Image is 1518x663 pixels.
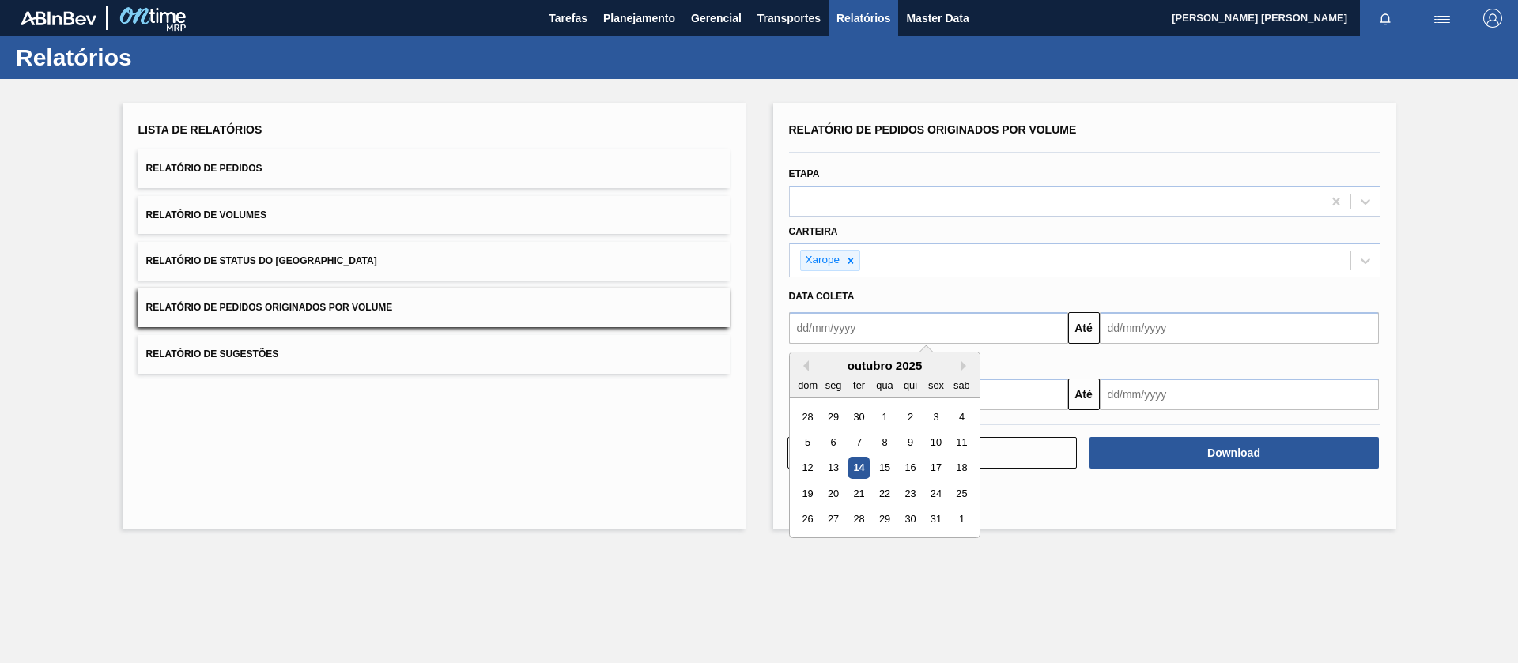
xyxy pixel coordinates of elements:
div: seg [822,375,844,396]
div: Choose terça-feira, 7 de outubro de 2025 [848,431,869,453]
div: Choose terça-feira, 21 de outubro de 2025 [848,483,869,504]
div: Choose quinta-feira, 9 de outubro de 2025 [899,431,920,453]
div: Choose quarta-feira, 8 de outubro de 2025 [874,431,895,453]
button: Previous Month [798,360,809,371]
button: Até [1068,379,1100,410]
img: TNhmsLtSVTkK8tSr43FrP2fwEKptu5GPRR3wAAAABJRU5ErkJggg== [21,11,96,25]
button: Relatório de Status do [GEOGRAPHIC_DATA] [138,242,730,281]
div: Choose domingo, 28 de setembro de 2025 [797,406,818,428]
label: Carteira [789,226,838,237]
span: Relatório de Pedidos Originados por Volume [789,123,1077,136]
div: ter [848,375,869,396]
div: qui [899,375,920,396]
img: Logout [1483,9,1502,28]
div: dom [797,375,818,396]
div: Choose sábado, 4 de outubro de 2025 [950,406,972,428]
span: Relatório de Pedidos Originados por Volume [146,302,393,313]
div: Choose quinta-feira, 16 de outubro de 2025 [899,458,920,479]
div: Choose terça-feira, 30 de setembro de 2025 [848,406,869,428]
div: Choose quarta-feira, 29 de outubro de 2025 [874,509,895,530]
span: Lista de Relatórios [138,123,262,136]
div: Choose sexta-feira, 10 de outubro de 2025 [925,431,946,453]
div: Choose sexta-feira, 17 de outubro de 2025 [925,458,946,479]
button: Relatório de Volumes [138,196,730,235]
input: dd/mm/yyyy [1100,312,1379,344]
div: outubro 2025 [790,359,980,372]
div: Choose sexta-feira, 3 de outubro de 2025 [925,406,946,428]
div: Choose quinta-feira, 2 de outubro de 2025 [899,406,920,428]
button: Notificações [1360,7,1410,29]
div: Choose quarta-feira, 1 de outubro de 2025 [874,406,895,428]
span: Master Data [906,9,969,28]
div: Choose segunda-feira, 6 de outubro de 2025 [822,431,844,453]
div: Choose domingo, 26 de outubro de 2025 [797,509,818,530]
span: Data coleta [789,291,855,302]
button: Limpar [787,437,1077,469]
div: Choose sábado, 11 de outubro de 2025 [950,431,972,453]
div: sex [925,375,946,396]
input: dd/mm/yyyy [1100,379,1379,410]
div: month 2025-10 [795,404,974,532]
div: Choose quinta-feira, 30 de outubro de 2025 [899,509,920,530]
button: Relatório de Pedidos [138,149,730,188]
span: Gerencial [691,9,742,28]
div: Choose quinta-feira, 23 de outubro de 2025 [899,483,920,504]
div: Choose domingo, 5 de outubro de 2025 [797,431,818,453]
div: Choose sábado, 18 de outubro de 2025 [950,458,972,479]
div: Choose segunda-feira, 13 de outubro de 2025 [822,458,844,479]
button: Next Month [961,360,972,371]
div: Choose domingo, 19 de outubro de 2025 [797,483,818,504]
div: Choose domingo, 12 de outubro de 2025 [797,458,818,479]
button: Relatório de Pedidos Originados por Volume [138,288,730,327]
span: Relatório de Status do [GEOGRAPHIC_DATA] [146,255,377,266]
span: Relatório de Sugestões [146,348,279,360]
button: Até [1068,312,1100,344]
span: Relatório de Pedidos [146,163,262,174]
div: Choose segunda-feira, 20 de outubro de 2025 [822,483,844,504]
div: Choose quarta-feira, 15 de outubro de 2025 [874,458,895,479]
div: sab [950,375,972,396]
button: Relatório de Sugestões [138,335,730,374]
div: Choose segunda-feira, 29 de setembro de 2025 [822,406,844,428]
span: Relatório de Volumes [146,209,266,220]
div: Xarope [801,251,843,270]
div: qua [874,375,895,396]
span: Transportes [757,9,821,28]
span: Tarefas [549,9,587,28]
div: Choose sexta-feira, 31 de outubro de 2025 [925,509,946,530]
div: Choose quarta-feira, 22 de outubro de 2025 [874,483,895,504]
button: Download [1089,437,1379,469]
div: Choose terça-feira, 14 de outubro de 2025 [848,458,869,479]
div: Choose segunda-feira, 27 de outubro de 2025 [822,509,844,530]
label: Etapa [789,168,820,179]
span: Relatórios [836,9,890,28]
span: Planejamento [603,9,675,28]
div: Choose sábado, 1 de novembro de 2025 [950,509,972,530]
div: Choose sábado, 25 de outubro de 2025 [950,483,972,504]
input: dd/mm/yyyy [789,312,1068,344]
div: Choose sexta-feira, 24 de outubro de 2025 [925,483,946,504]
div: Choose terça-feira, 28 de outubro de 2025 [848,509,869,530]
h1: Relatórios [16,48,296,66]
img: userActions [1433,9,1452,28]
